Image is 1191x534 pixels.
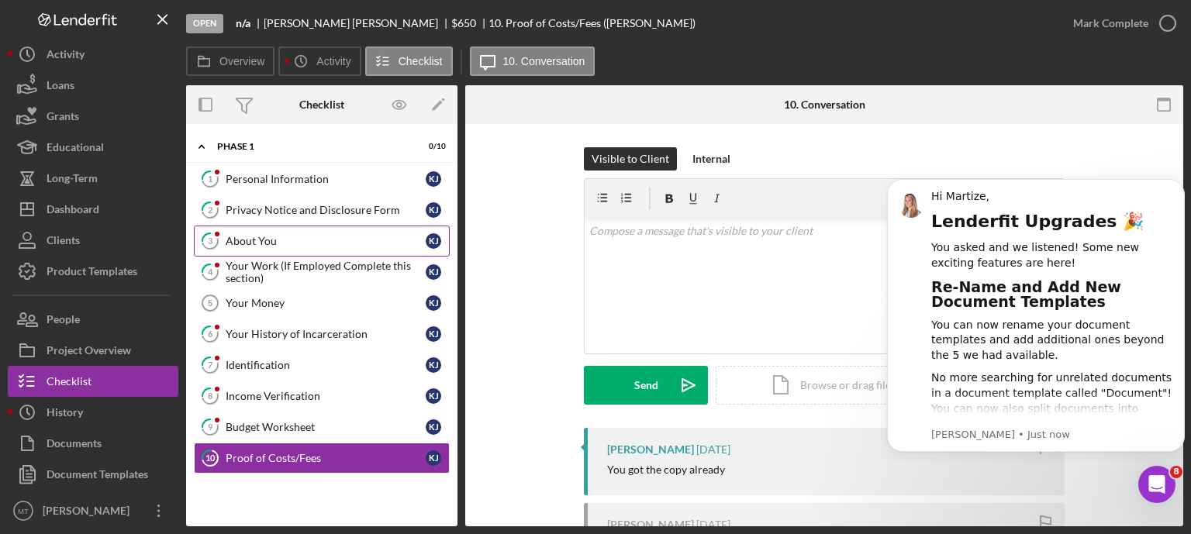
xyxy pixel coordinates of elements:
tspan: 7 [208,360,213,370]
div: [PERSON_NAME] [PERSON_NAME] [264,17,451,29]
tspan: 2 [208,205,212,215]
div: K J [426,171,441,187]
div: [PERSON_NAME] [607,443,694,456]
div: K J [426,233,441,249]
label: Checklist [399,55,443,67]
button: History [8,397,178,428]
tspan: 9 [208,422,213,432]
div: 0 / 10 [418,142,446,151]
a: 7IdentificationKJ [194,350,450,381]
label: Overview [219,55,264,67]
div: K J [426,202,441,218]
button: Documents [8,428,178,459]
a: 2Privacy Notice and Disclosure FormKJ [194,195,450,226]
b: n/a [236,17,250,29]
tspan: 1 [208,174,212,184]
div: Your History of Incarceration [226,328,426,340]
div: Send [634,366,658,405]
a: Project Overview [8,335,178,366]
div: K J [426,326,441,342]
div: Checklist [299,98,344,111]
div: Identification [226,359,426,371]
div: Project Overview [47,335,131,370]
div: [PERSON_NAME] [39,495,140,530]
a: 1Personal InformationKJ [194,164,450,195]
div: Long-Term [47,163,98,198]
div: Activity [47,39,85,74]
div: About You [226,235,426,247]
span: $650 [451,16,476,29]
div: Loans [47,70,74,105]
iframe: Intercom live chat [1138,466,1175,503]
div: People [47,304,80,339]
time: 2025-09-24 15:00 [696,443,730,456]
div: History [47,397,83,432]
div: K J [426,419,441,435]
a: 5Your MoneyKJ [194,288,450,319]
div: You got the copy already [607,463,725,476]
tspan: 8 [208,391,212,401]
div: 10. Conversation [784,98,865,111]
button: Checklist [8,366,178,397]
div: Your Work (If Employed Complete this section) [226,260,426,284]
a: Dashboard [8,194,178,225]
div: Document Templates [47,459,148,494]
tspan: 5 [208,298,212,308]
time: 2025-09-24 15:00 [696,518,730,531]
div: Proof of Costs/Fees [226,452,426,464]
div: Open [186,14,223,33]
a: 4Your Work (If Employed Complete this section)KJ [194,257,450,288]
button: Loans [8,70,178,101]
div: Visible to Client [592,147,669,171]
tspan: 10 [205,453,216,463]
button: Educational [8,132,178,163]
button: Send [584,366,708,405]
tspan: 4 [208,267,213,277]
label: 10. Conversation [503,55,585,67]
div: K J [426,388,441,404]
button: Internal [685,147,738,171]
button: Activity [8,39,178,70]
div: Dashboard [47,194,99,229]
button: Mark Complete [1058,8,1183,39]
a: Product Templates [8,256,178,287]
button: 10. Conversation [470,47,595,76]
div: Budget Worksheet [226,421,426,433]
span: 8 [1170,466,1182,478]
a: Document Templates [8,459,178,490]
div: K J [426,264,441,280]
a: 8Income VerificationKJ [194,381,450,412]
div: K J [426,357,441,373]
a: 6Your History of IncarcerationKJ [194,319,450,350]
div: Product Templates [47,256,137,291]
a: Clients [8,225,178,256]
button: Long-Term [8,163,178,194]
button: Checklist [365,47,453,76]
text: MT [18,507,29,515]
div: Grants [47,101,79,136]
div: Mark Complete [1073,8,1148,39]
div: [PERSON_NAME] [607,518,694,531]
tspan: 3 [208,236,212,246]
a: 3About YouKJ [194,226,450,257]
button: Grants [8,101,178,132]
div: 10. Proof of Costs/Fees ([PERSON_NAME]) [488,17,696,29]
iframe: Intercom notifications message [881,165,1191,461]
button: Visible to Client [584,147,677,171]
label: Activity [316,55,350,67]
